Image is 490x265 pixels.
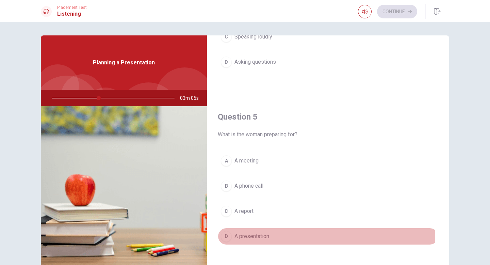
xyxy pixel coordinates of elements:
[234,58,276,66] span: Asking questions
[218,111,438,122] h4: Question 5
[218,130,438,139] span: What is the woman preparing for?
[218,177,438,194] button: BA phone call
[234,182,263,190] span: A phone call
[221,181,232,191] div: B
[218,28,438,45] button: CSpeaking loudly
[221,31,232,42] div: C
[234,33,272,41] span: Speaking loudly
[218,228,438,245] button: DA presentation
[234,207,254,215] span: A report
[234,157,259,165] span: A meeting
[221,57,232,67] div: D
[218,203,438,220] button: CA report
[221,231,232,242] div: D
[57,5,87,10] span: Placement Test
[93,59,155,67] span: Planning a Presentation
[218,152,438,169] button: AA meeting
[180,90,204,106] span: 03m 05s
[221,206,232,217] div: C
[234,232,269,240] span: A presentation
[221,155,232,166] div: A
[218,53,438,71] button: DAsking questions
[57,10,87,18] h1: Listening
